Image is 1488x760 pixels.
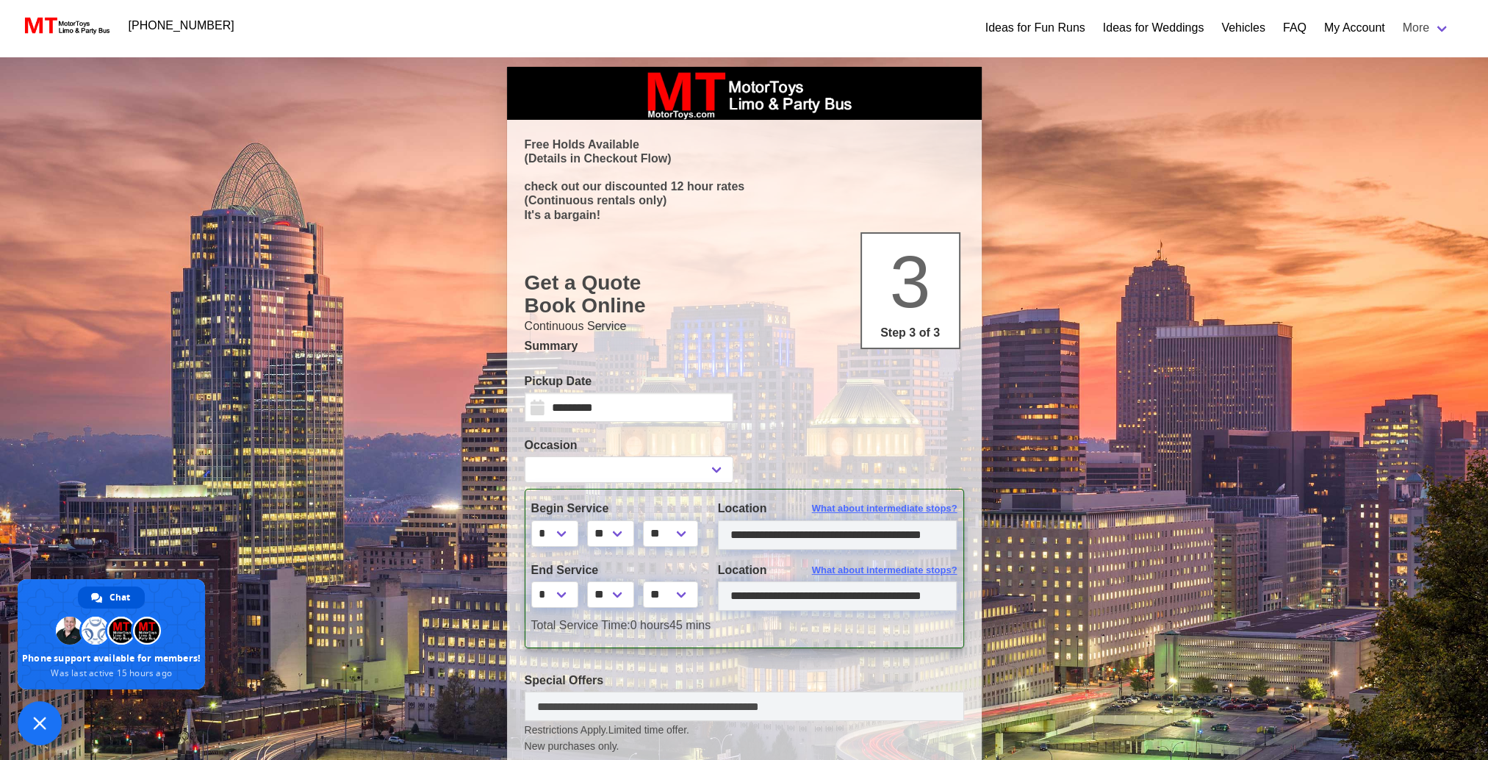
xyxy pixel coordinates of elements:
span: Location [718,564,767,576]
img: box_logo_brand.jpeg [634,67,855,120]
span: Limited time offer. [608,723,689,738]
p: Summary [525,337,964,355]
span: Chat [109,587,130,609]
span: 45 mins [669,619,711,631]
a: Ideas for Fun Runs [985,19,1085,37]
a: Close chat [18,701,62,745]
label: End Service [531,562,696,579]
a: Chat [78,587,145,609]
span: Location [718,502,767,515]
label: Pickup Date [525,373,733,390]
a: Vehicles [1221,19,1265,37]
a: [PHONE_NUMBER] [120,11,243,40]
label: Occasion [525,437,733,454]
h1: Get a Quote Book Online [525,271,964,318]
p: (Continuous rentals only) [525,193,964,207]
p: (Details in Checkout Flow) [525,151,964,165]
span: What about intermediate stops? [812,563,957,578]
p: Continuous Service [525,318,964,335]
p: check out our discounted 12 hour rates [525,179,964,193]
small: Restrictions Apply. [525,724,964,754]
a: My Account [1324,19,1385,37]
span: Total Service Time: [531,619,630,631]
span: New purchases only. [525,739,964,754]
div: 0 hours [520,617,968,634]
span: 3 [890,240,931,323]
span: What about intermediate stops? [812,501,957,516]
p: Step 3 of 3 [868,324,953,342]
label: Begin Service [531,500,696,517]
a: More [1394,13,1459,43]
img: MotorToys Logo [21,15,111,36]
p: It's a bargain! [525,208,964,222]
p: Free Holds Available [525,137,964,151]
a: FAQ [1283,19,1307,37]
label: Special Offers [525,672,964,689]
a: Ideas for Weddings [1103,19,1204,37]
